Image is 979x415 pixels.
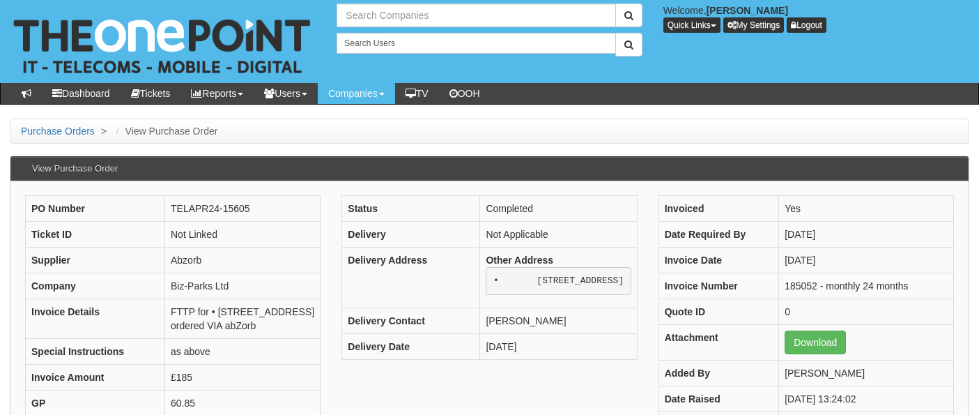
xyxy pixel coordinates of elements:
b: Other Address [486,255,553,266]
b: [PERSON_NAME] [707,5,788,16]
h3: View Purchase Order [25,157,125,181]
input: Search Users [337,33,615,54]
a: Logout [787,17,826,33]
a: TV [395,83,439,104]
th: Invoice Number [658,273,778,299]
td: Not Applicable [480,222,637,248]
a: Tickets [121,83,181,104]
a: Companies [318,83,395,104]
td: Yes [779,196,954,222]
th: Date Required By [658,222,778,248]
th: Added By [658,361,778,386]
div: Welcome, [653,3,979,33]
a: Dashboard [42,83,121,104]
th: Supplier [26,248,165,273]
a: Purchase Orders [21,126,95,137]
td: Biz-Parks Ltd [165,273,321,299]
td: TELAPR24-15605 [165,196,321,222]
th: Attachment [658,325,778,361]
a: Reports [180,83,254,104]
th: Invoice Date [658,248,778,273]
th: Invoice Details [26,299,165,339]
th: Delivery Contact [342,308,480,333]
td: Abzorb [165,248,321,273]
td: 185052 - monthly 24 months [779,273,954,299]
th: Delivery Address [342,248,480,308]
th: Date Raised [658,386,778,412]
td: [PERSON_NAME] [779,361,954,386]
a: My Settings [723,17,785,33]
th: Delivery Date [342,333,480,359]
td: 0 [779,299,954,325]
td: Completed [480,196,637,222]
th: Company [26,273,165,299]
th: Invoice Amount [26,365,165,391]
td: [DATE] [779,222,954,248]
th: Status [342,196,480,222]
th: Invoiced [658,196,778,222]
td: Not Linked [165,222,321,248]
td: as above [165,339,321,365]
th: Ticket ID [26,222,165,248]
button: Quick Links [663,17,720,33]
input: Search Companies [337,3,615,27]
td: FTTP for • [STREET_ADDRESS] ordered VIA abZorb [165,299,321,339]
td: [DATE] 13:24:02 [779,386,954,412]
td: [PERSON_NAME] [480,308,637,333]
span: > [98,126,110,137]
td: [DATE] [779,248,954,273]
td: £185 [165,365,321,391]
th: Special Instructions [26,339,165,365]
a: Download [785,331,846,354]
pre: • [STREET_ADDRESS] [486,267,631,295]
a: OOH [439,83,491,104]
a: Users [254,83,318,104]
th: Quote ID [658,299,778,325]
th: PO Number [26,196,165,222]
td: [DATE] [480,333,637,359]
th: Delivery [342,222,480,248]
li: View Purchase Order [113,124,218,138]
